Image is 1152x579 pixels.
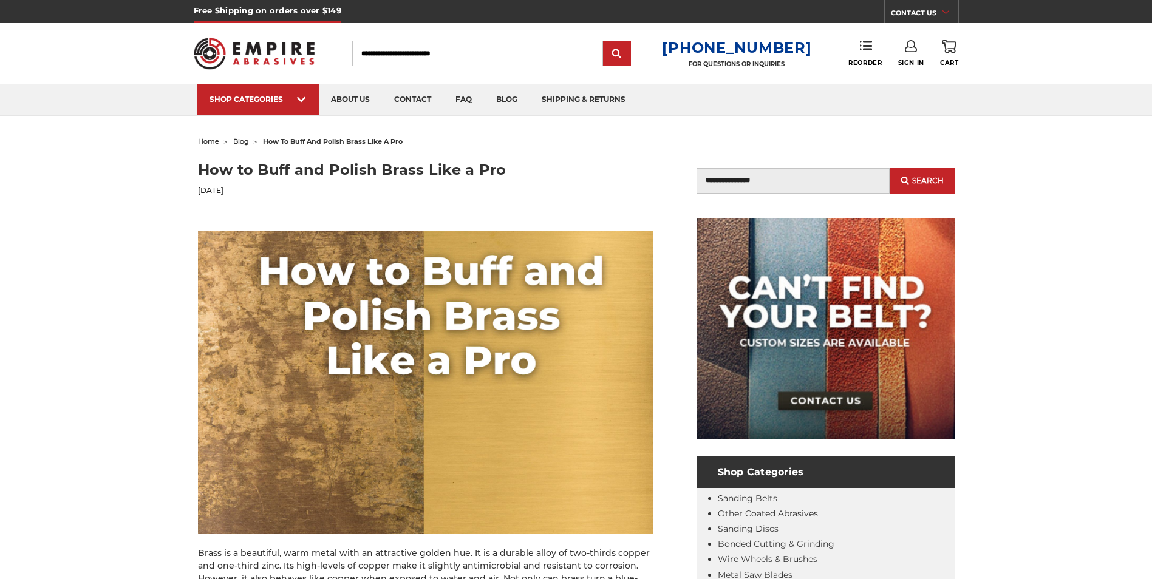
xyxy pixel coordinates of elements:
span: Cart [940,59,958,67]
span: Sign In [898,59,924,67]
a: blog [233,137,249,146]
a: CONTACT US [891,6,958,23]
a: shipping & returns [530,84,638,115]
span: Search [912,177,944,185]
button: Search [890,168,954,194]
a: [PHONE_NUMBER] [662,39,811,56]
img: How to buff and polish brass like a pro - clean tarnish and get a mirror reflection finish [198,231,653,534]
p: [DATE] [198,185,576,196]
a: Other Coated Abrasives [718,508,818,519]
a: Sanding Belts [718,493,777,504]
a: Reorder [848,40,882,66]
a: contact [382,84,443,115]
img: Empire Abrasives [194,30,315,77]
a: home [198,137,219,146]
span: how to buff and polish brass like a pro [263,137,403,146]
input: Submit [605,42,629,66]
a: Wire Wheels & Brushes [718,554,817,564]
a: Cart [940,40,958,67]
h1: How to Buff and Polish Brass Like a Pro [198,159,576,181]
a: Bonded Cutting & Grinding [718,538,834,549]
a: Sanding Discs [718,523,779,534]
p: FOR QUESTIONS OR INQUIRIES [662,60,811,68]
img: promo banner for custom belts. [697,218,955,439]
h4: Shop Categories [697,456,955,488]
span: Reorder [848,59,882,67]
a: faq [443,84,484,115]
a: about us [319,84,382,115]
div: SHOP CATEGORIES [210,95,307,104]
a: blog [484,84,530,115]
